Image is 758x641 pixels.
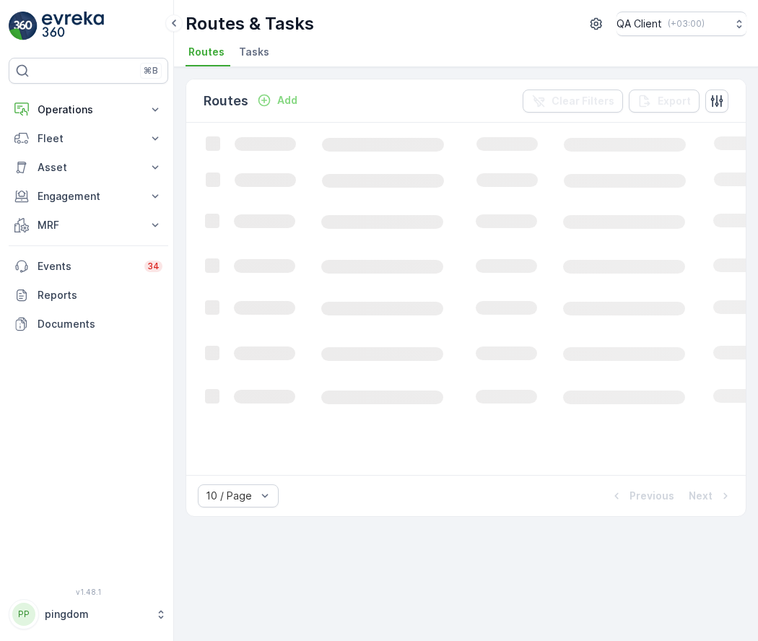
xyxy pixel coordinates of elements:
p: Reports [38,288,162,302]
a: Documents [9,310,168,339]
button: Fleet [9,124,168,153]
p: Documents [38,317,162,331]
button: Previous [608,487,676,505]
p: Previous [630,489,674,503]
p: Events [38,259,136,274]
button: Operations [9,95,168,124]
a: Reports [9,281,168,310]
img: logo_light-DOdMpM7g.png [42,12,104,40]
p: ( +03:00 ) [668,18,705,30]
span: Tasks [239,45,269,59]
span: v 1.48.1 [9,588,168,596]
button: Clear Filters [523,90,623,113]
button: QA Client(+03:00) [617,12,746,36]
p: QA Client [617,17,662,31]
button: Export [629,90,700,113]
button: MRF [9,211,168,240]
p: Export [658,94,691,108]
p: MRF [38,218,139,232]
button: Add [251,92,303,109]
span: Routes [188,45,225,59]
button: Engagement [9,182,168,211]
button: Next [687,487,734,505]
p: Add [277,93,297,108]
p: Routes [204,91,248,111]
p: Next [689,489,713,503]
p: Fleet [38,131,139,146]
p: pingdom [45,607,148,622]
p: Clear Filters [552,94,614,108]
button: Asset [9,153,168,182]
button: PPpingdom [9,599,168,629]
p: Asset [38,160,139,175]
p: ⌘B [144,65,158,77]
p: Operations [38,103,139,117]
div: PP [12,603,35,626]
p: Routes & Tasks [186,12,314,35]
img: logo [9,12,38,40]
p: Engagement [38,189,139,204]
p: 34 [147,261,160,272]
a: Events34 [9,252,168,281]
